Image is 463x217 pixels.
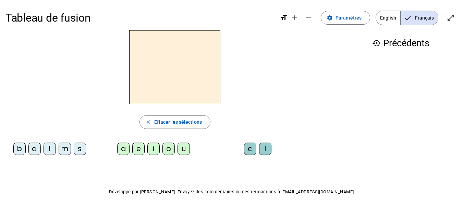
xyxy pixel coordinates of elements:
div: i [147,143,160,155]
button: Diminuer la taille de la police [302,11,315,25]
button: Paramètres [321,11,370,25]
span: English [376,11,400,25]
span: Paramètres [336,14,362,22]
div: b [13,143,26,155]
div: l [44,143,56,155]
span: Français [401,11,438,25]
button: Augmenter la taille de la police [288,11,302,25]
mat-icon: history [372,39,380,47]
div: a [117,143,130,155]
div: e [132,143,145,155]
mat-icon: close [145,119,151,125]
div: m [59,143,71,155]
mat-button-toggle-group: Language selection [376,11,438,25]
mat-icon: remove [304,14,313,22]
p: Développé par [PERSON_NAME]. Envoyez des commentaires ou des rétroactions à [EMAIL_ADDRESS][DOMAI... [5,188,458,196]
div: o [162,143,175,155]
span: Effacer les sélections [154,118,202,126]
button: Effacer les sélections [139,115,210,129]
div: s [74,143,86,155]
button: Entrer en plein écran [444,11,458,25]
mat-icon: settings [327,15,333,21]
h3: Précédents [350,36,452,51]
mat-icon: open_in_full [447,14,455,22]
div: u [178,143,190,155]
mat-icon: format_size [280,14,288,22]
div: c [244,143,256,155]
mat-icon: add [291,14,299,22]
h1: Tableau de fusion [5,7,274,29]
div: d [28,143,41,155]
div: l [259,143,271,155]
